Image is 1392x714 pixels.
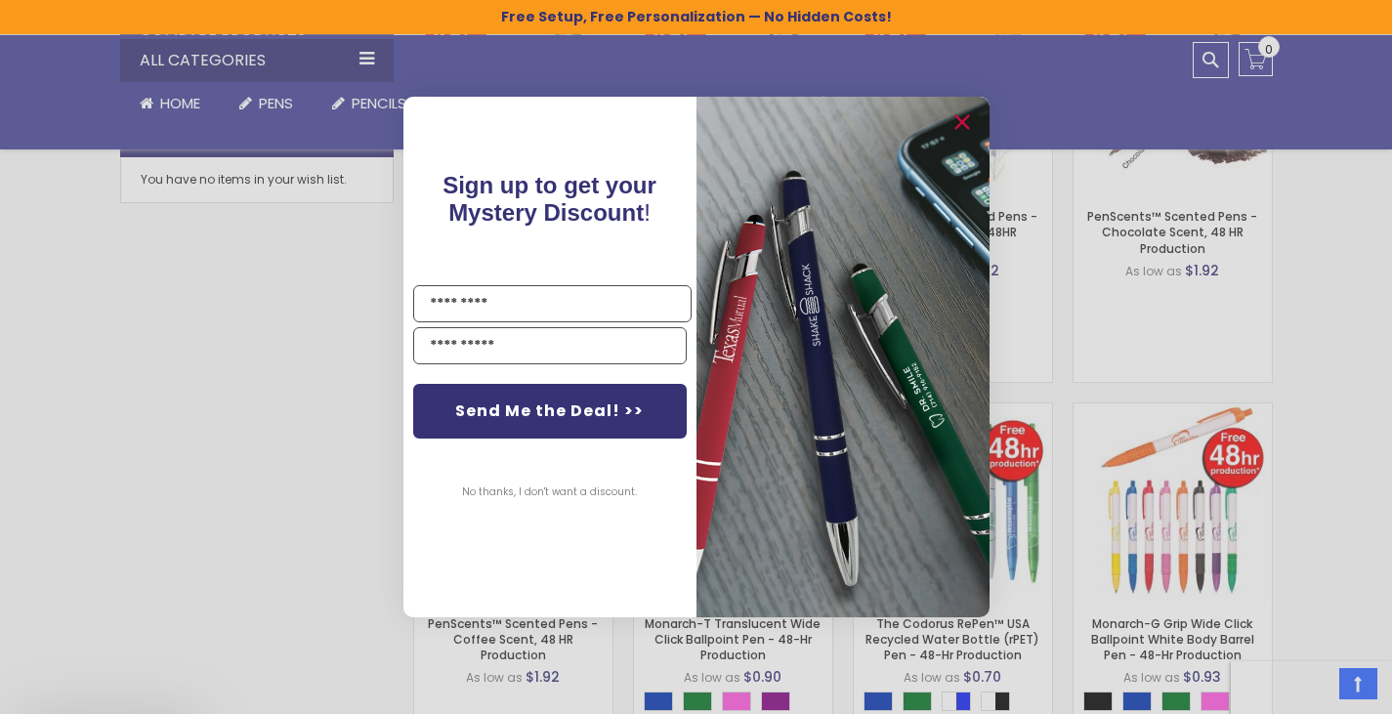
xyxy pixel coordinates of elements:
[443,172,656,226] span: Sign up to get your Mystery Discount
[443,172,656,226] span: !
[452,468,647,517] button: No thanks, I don't want a discount.
[413,384,687,439] button: Send Me the Deal! >>
[696,97,990,617] img: 081b18bf-2f98-4675-a917-09431eb06994.jpeg
[947,106,978,138] button: Close dialog
[1231,661,1392,714] iframe: Google Customer Reviews
[413,327,687,364] input: YOUR EMAIL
